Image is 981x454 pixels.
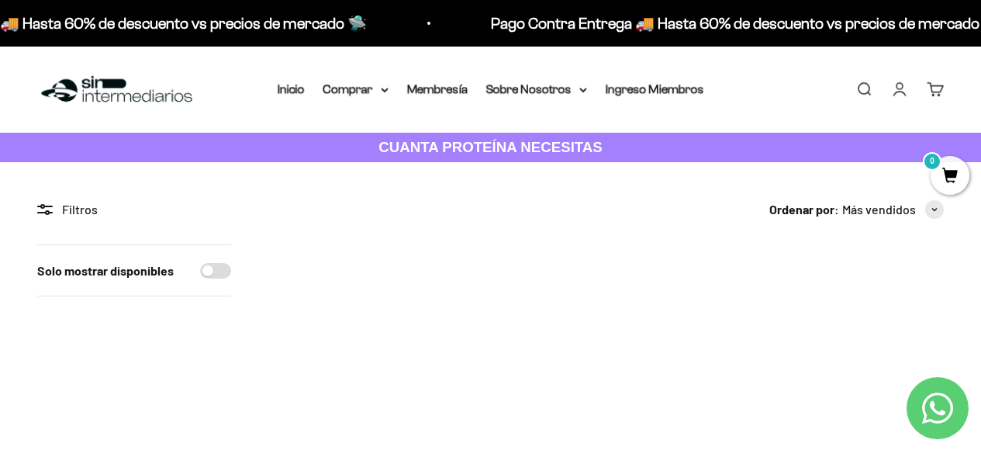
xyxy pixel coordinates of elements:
a: Inicio [278,82,305,95]
summary: Sobre Nosotros [486,79,587,99]
label: Solo mostrar disponibles [37,261,174,281]
a: Membresía [407,82,468,95]
div: Filtros [37,199,231,220]
button: Más vendidos [842,199,944,220]
summary: Comprar [323,79,389,99]
p: Pago Contra Entrega 🚚 Hasta 60% de descuento vs precios de mercado 🛸 [470,11,981,36]
a: Ingreso Miembros [606,82,704,95]
a: 0 [931,168,969,185]
span: Ordenar por: [769,199,839,220]
mark: 0 [923,152,941,171]
strong: CUANTA PROTEÍNA NECESITAS [378,139,603,155]
span: Más vendidos [842,199,916,220]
